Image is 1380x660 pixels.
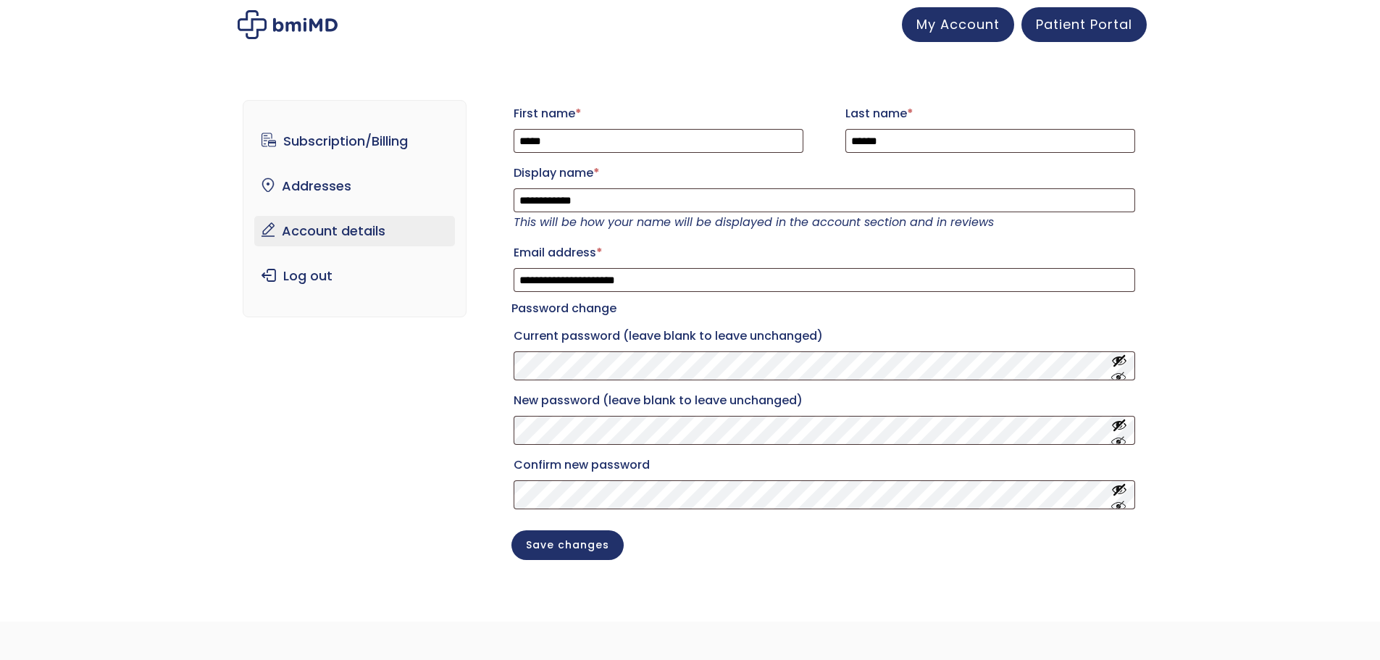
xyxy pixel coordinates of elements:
[514,454,1135,477] label: Confirm new password
[254,171,455,201] a: Addresses
[1111,482,1127,509] button: Show password
[1111,353,1127,380] button: Show password
[254,261,455,291] a: Log out
[1021,7,1147,42] a: Patient Portal
[514,102,803,125] label: First name
[514,214,994,230] em: This will be how your name will be displayed in the account section and in reviews
[511,298,616,319] legend: Password change
[514,325,1135,348] label: Current password (leave blank to leave unchanged)
[254,126,455,156] a: Subscription/Billing
[902,7,1014,42] a: My Account
[514,241,1135,264] label: Email address
[514,162,1135,185] label: Display name
[1036,15,1132,33] span: Patient Portal
[1111,417,1127,444] button: Show password
[511,530,624,560] button: Save changes
[254,216,455,246] a: Account details
[238,10,338,39] img: My account
[243,100,467,317] nav: Account pages
[916,15,1000,33] span: My Account
[514,389,1135,412] label: New password (leave blank to leave unchanged)
[845,102,1135,125] label: Last name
